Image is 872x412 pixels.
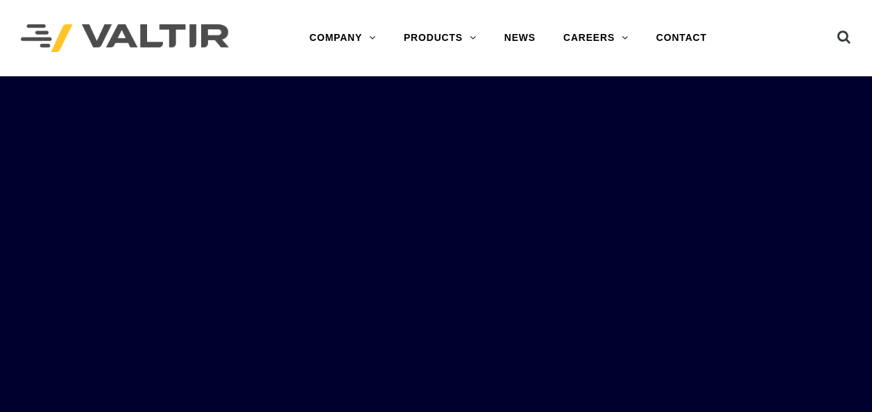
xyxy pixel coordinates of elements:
a: PRODUCTS [390,24,490,52]
a: CONTACT [642,24,721,52]
img: Valtir [21,24,229,53]
a: NEWS [490,24,549,52]
a: CAREERS [549,24,642,52]
a: COMPANY [296,24,390,52]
